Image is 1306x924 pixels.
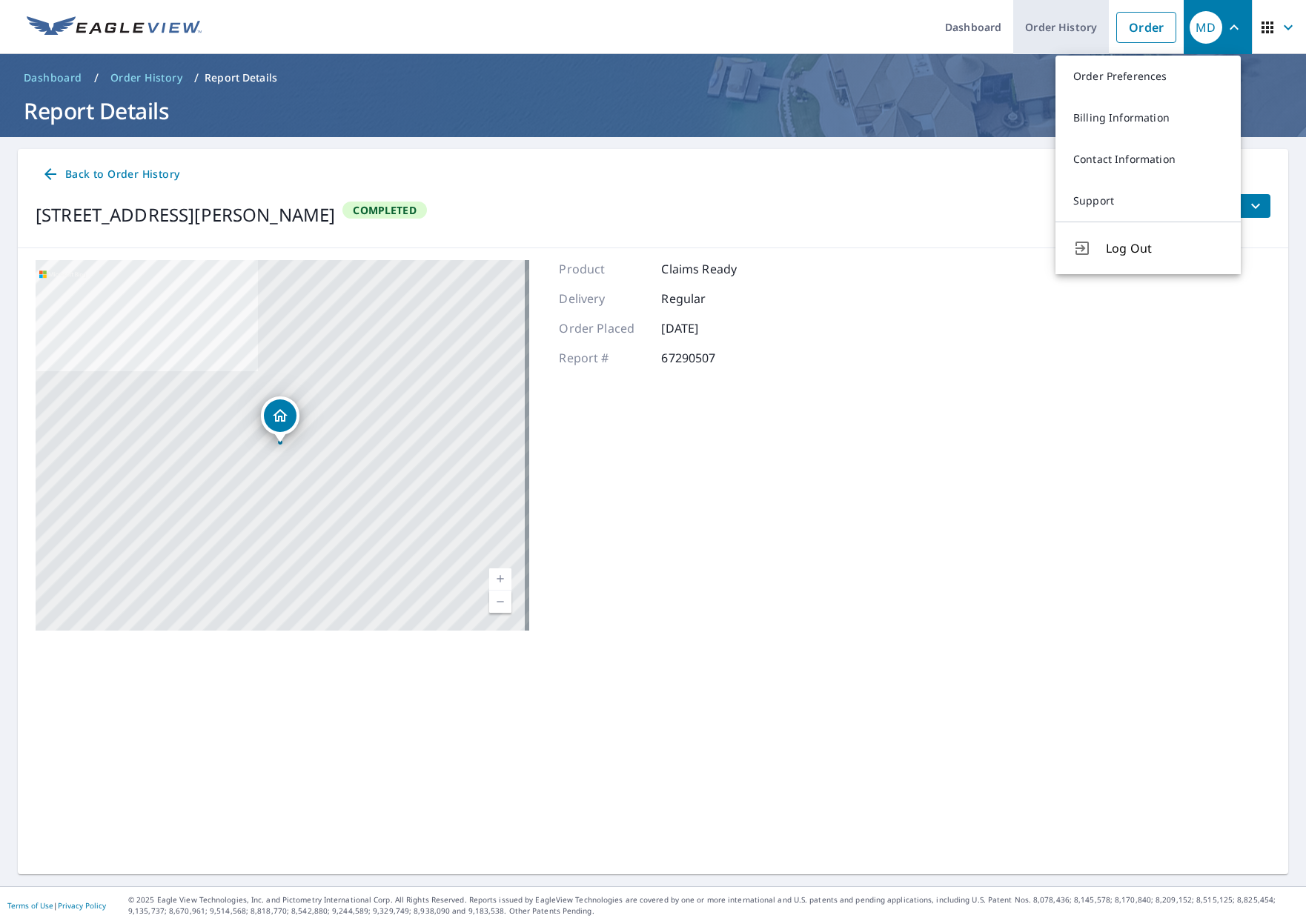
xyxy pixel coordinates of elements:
[1116,12,1176,43] a: Order
[489,591,511,613] a: Current Level 17, Zoom Out
[42,165,179,184] span: Back to Order History
[1055,139,1241,180] a: Contact Information
[1190,11,1222,44] div: MD
[559,349,648,367] p: Report #
[58,900,106,911] a: Privacy Policy
[205,70,277,85] p: Report Details
[559,290,648,308] p: Delivery
[110,70,182,85] span: Order History
[18,66,88,90] a: Dashboard
[1217,197,1264,215] span: Files
[36,202,335,228] div: [STREET_ADDRESS][PERSON_NAME]
[261,396,299,442] div: Dropped pin, building 1, Residential property, 19992 Balmoral Dr Macomb, MI 48044
[36,161,185,188] a: Back to Order History
[661,290,750,308] p: Regular
[194,69,199,87] li: /
[18,96,1288,126] h1: Report Details
[661,319,750,337] p: [DATE]
[1106,239,1223,257] span: Log Out
[24,70,82,85] span: Dashboard
[344,203,425,217] span: Completed
[489,568,511,591] a: Current Level 17, Zoom In
[128,894,1299,917] p: © 2025 Eagle View Technologies, Inc. and Pictometry International Corp. All Rights Reserved. Repo...
[1055,56,1241,97] a: Order Preferences
[559,260,648,278] p: Product
[1055,180,1241,222] a: Support
[661,260,750,278] p: Claims Ready
[1055,97,1241,139] a: Billing Information
[94,69,99,87] li: /
[559,319,648,337] p: Order Placed
[105,66,188,90] a: Order History
[661,349,750,367] p: 67290507
[7,901,106,910] p: |
[27,16,202,39] img: EV Logo
[1055,222,1241,274] button: Log Out
[7,900,53,911] a: Terms of Use
[18,66,1288,90] nav: breadcrumb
